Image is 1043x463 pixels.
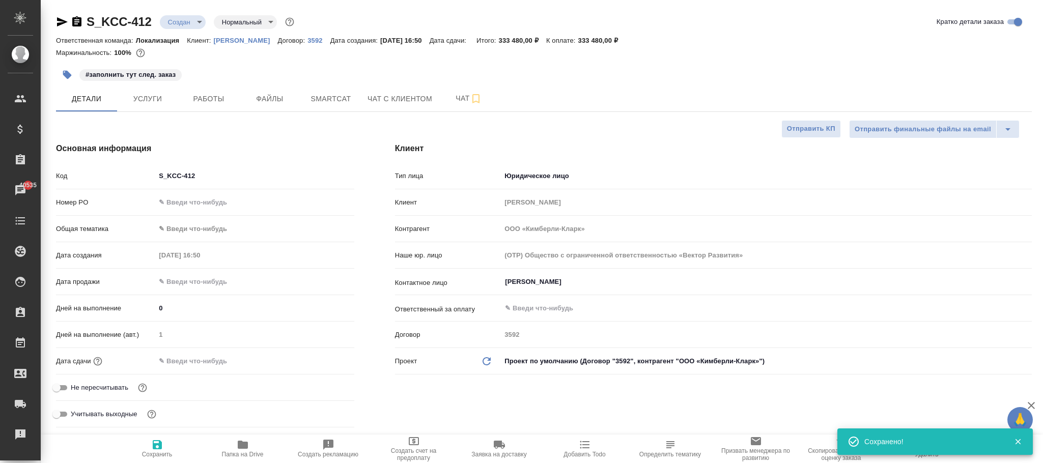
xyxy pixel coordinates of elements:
[3,178,38,203] a: 40535
[155,327,354,342] input: Пустое поле
[155,354,244,368] input: ✎ Введи что-нибудь
[501,248,1032,263] input: Пустое поле
[805,447,878,461] span: Скопировать ссылку на оценку заказа
[56,356,91,366] p: Дата сдачи
[56,330,155,340] p: Дней на выполнение (авт.)
[200,435,286,463] button: Папка на Drive
[160,15,206,29] div: Создан
[123,93,172,105] span: Услуги
[380,37,430,44] p: [DATE] 16:50
[471,451,526,458] span: Заявка на доставку
[395,224,501,234] p: Контрагент
[330,37,380,44] p: Дата создания:
[937,17,1004,27] span: Кратко детали заказа
[1007,407,1033,432] button: 🙏
[395,304,501,314] p: Ответственный за оплату
[444,92,493,105] span: Чат
[187,37,213,44] p: Клиент:
[56,277,155,287] p: Дата продажи
[136,381,149,394] button: Включи, если не хочешь, чтобы указанная дата сдачи изменилась после переставления заказа в 'Подтв...
[155,248,244,263] input: Пустое поле
[395,356,417,366] p: Проект
[56,16,68,28] button: Скопировать ссылку для ЯМессенджера
[501,195,1032,210] input: Пустое поле
[377,447,450,461] span: Создать счет на предоплату
[71,16,83,28] button: Скопировать ссылку
[71,383,128,393] span: Не пересчитывать
[395,142,1032,155] h4: Клиент
[628,435,713,463] button: Определить тематику
[134,46,147,60] button: 0.00 RUB;
[395,330,501,340] p: Договор
[71,409,137,419] span: Учитывать выходные
[395,197,501,208] p: Клиент
[501,167,1032,185] div: Юридическое лицо
[145,408,158,421] button: Выбери, если сб и вс нужно считать рабочими днями для выполнения заказа.
[368,93,432,105] span: Чат с клиентом
[371,435,457,463] button: Создать счет на предоплату
[115,435,200,463] button: Сохранить
[136,37,187,44] p: Локализация
[56,64,78,86] button: Добавить тэг
[1007,437,1028,446] button: Закрыть
[719,447,793,461] span: Призвать менеджера по развитию
[184,93,233,105] span: Работы
[155,168,354,183] input: ✎ Введи что-нибудь
[56,49,114,56] p: Маржинальность:
[542,435,628,463] button: Добавить Todo
[639,451,701,458] span: Определить тематику
[855,124,991,135] span: Отправить финальные файлы на email
[222,451,264,458] span: Папка на Drive
[277,37,307,44] p: Договор:
[501,327,1032,342] input: Пустое поле
[56,303,155,313] p: Дней на выполнение
[56,37,136,44] p: Ответственная команда:
[504,302,995,314] input: ✎ Введи что-нибудь
[86,70,176,80] p: #заполнить тут след. заказ
[457,435,542,463] button: Заявка на доставку
[245,93,294,105] span: Файлы
[78,70,183,78] span: заполнить тут след. заказ
[578,37,626,44] p: 333 480,00 ₽
[1026,307,1028,309] button: Open
[307,37,330,44] p: 3592
[546,37,578,44] p: К оплате:
[159,224,342,234] div: ✎ Введи что-нибудь
[214,15,277,29] div: Создан
[1011,409,1029,430] span: 🙏
[56,197,155,208] p: Номер PO
[87,15,152,28] a: S_KCC-412
[91,355,104,368] button: Если добавить услуги и заполнить их объемом, то дата рассчитается автоматически
[298,451,358,458] span: Создать рекламацию
[286,435,371,463] button: Создать рекламацию
[395,250,501,261] p: Наше юр. лицо
[787,123,835,135] span: Отправить КП
[563,451,605,458] span: Добавить Todo
[430,37,469,44] p: Дата сдачи:
[56,250,155,261] p: Дата создания
[155,301,354,315] input: ✎ Введи что-нибудь
[13,180,43,190] span: 40535
[395,278,501,288] p: Контактное лицо
[470,93,482,105] svg: Подписаться
[499,37,546,44] p: 333 480,00 ₽
[501,221,1032,236] input: Пустое поле
[849,120,1020,138] div: split button
[864,437,999,447] div: Сохранено!
[155,195,354,210] input: ✎ Введи что-нибудь
[56,171,155,181] p: Код
[142,451,173,458] span: Сохранить
[62,93,111,105] span: Детали
[306,93,355,105] span: Smartcat
[56,224,155,234] p: Общая тематика
[849,120,997,138] button: Отправить финальные файлы на email
[165,18,193,26] button: Создан
[283,15,296,28] button: Доп статусы указывают на важность/срочность заказа
[155,220,354,238] div: ✎ Введи что-нибудь
[781,120,841,138] button: Отправить КП
[214,37,278,44] p: [PERSON_NAME]
[56,142,354,155] h4: Основная информация
[501,353,1032,370] div: Проект по умолчанию (Договор "3592", контрагент "ООО «Кимберли-Кларк»")
[114,49,134,56] p: 100%
[214,36,278,44] a: [PERSON_NAME]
